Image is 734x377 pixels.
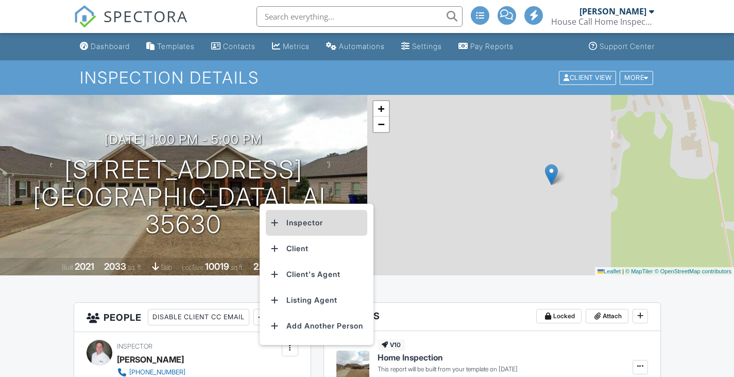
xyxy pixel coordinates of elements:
h1: Inspection Details [80,69,654,87]
div: 2021 [75,261,94,272]
a: Client View [558,73,619,81]
div: Pay Reports [470,42,514,51]
h1: [STREET_ADDRESS] [GEOGRAPHIC_DATA], AL 35630 [16,156,351,238]
span: Inspector [117,342,152,350]
div: 2.0 [253,261,266,272]
div: 10019 [205,261,229,272]
a: Dashboard [76,37,134,56]
h3: People [74,303,311,332]
li: Add Another Person [266,313,367,339]
div: Templates [157,42,195,51]
span: − [378,118,384,130]
div: Settings [412,42,442,51]
div: New [253,309,291,325]
div: Metrics [283,42,310,51]
img: Marker [545,164,558,185]
div: House Call Home Inspection [551,17,654,27]
span: Built [62,264,73,271]
span: slab [161,264,172,271]
div: Client View [559,71,616,85]
a: Metrics [268,37,314,56]
a: Templates [142,37,199,56]
span: SPECTORA [104,5,188,27]
a: © OpenStreetMap contributors [655,268,731,274]
img: The Best Home Inspection Software - Spectora [74,5,96,28]
a: SPECTORA [74,14,188,36]
div: Automations [339,42,385,51]
div: Dashboard [91,42,130,51]
div: [PERSON_NAME] [579,6,646,17]
a: © MapTiler [625,268,653,274]
a: Contacts [207,37,260,56]
h3: [DATE] 1:00 pm - 5:00 pm [105,133,262,146]
span: sq.ft. [231,264,244,271]
div: [PHONE_NUMBER] [129,368,185,376]
a: Pay Reports [454,37,518,56]
span: Lot Size [182,264,203,271]
a: Automations (Advanced) [322,37,389,56]
span: | [622,268,624,274]
input: Search everything... [257,6,463,27]
a: Settings [397,37,446,56]
div: [PERSON_NAME] [117,352,184,367]
span: + [378,102,384,115]
div: Support Center [600,42,655,51]
span: sq. ft. [128,264,142,271]
li: Listing Agent [266,287,367,313]
a: Leaflet [598,268,621,274]
div: More [620,71,653,85]
a: Zoom out [373,117,389,132]
a: Support Center [585,37,659,56]
div: Contacts [223,42,255,51]
a: Zoom in [373,101,389,117]
div: 2033 [104,261,126,272]
div: Disable Client CC Email [148,309,249,325]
